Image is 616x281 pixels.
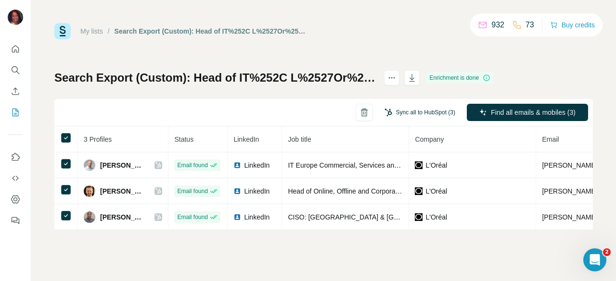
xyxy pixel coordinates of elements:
button: Search [8,61,23,79]
p: 932 [491,19,504,31]
button: Enrich CSV [8,83,23,100]
span: 3 Profiles [84,135,112,143]
span: Job title [288,135,311,143]
button: Find all emails & mobiles (3) [467,104,588,121]
span: L'Oréal [425,212,447,222]
img: Avatar [8,10,23,25]
span: CISO: [GEOGRAPHIC_DATA] & [GEOGRAPHIC_DATA] [288,213,457,221]
img: company-logo [415,187,423,195]
img: Avatar [84,185,95,197]
img: company-logo [415,213,423,221]
span: Find all emails & mobiles (3) [491,108,576,117]
p: 73 [526,19,534,31]
li: / [108,26,110,36]
button: actions [384,70,399,86]
button: Use Surfe on LinkedIn [8,148,23,166]
div: Enrichment is done [426,72,493,84]
img: Surfe Logo [54,23,71,39]
span: 2 [603,248,611,256]
h1: Search Export (Custom): Head of IT%252C L%2527Or%25C3%25A9al UK - [DATE] 09:58 [54,70,375,86]
button: Feedback [8,212,23,229]
span: LinkedIn [233,135,259,143]
span: [PERSON_NAME] [100,212,145,222]
a: My lists [80,27,103,35]
img: Avatar [84,211,95,223]
span: LinkedIn [244,186,269,196]
img: LinkedIn logo [233,187,241,195]
span: LinkedIn [244,212,269,222]
span: LinkedIn [244,160,269,170]
button: My lists [8,104,23,121]
div: Search Export (Custom): Head of IT%252C L%2527Or%25C3%25A9al UK - [DATE] 09:58 [115,26,306,36]
span: IT Europe Commercial, Services and Retail Service Delivery Manager [288,161,496,169]
span: [PERSON_NAME] [100,186,145,196]
span: Email found [177,187,207,195]
span: [PERSON_NAME] [100,160,145,170]
span: Email found [177,213,207,221]
span: Head of Online, Offline and Corporate IT UKI [288,187,422,195]
iframe: Intercom live chat [583,248,606,271]
img: LinkedIn logo [233,213,241,221]
span: L'Oréal [425,186,447,196]
span: Email [542,135,559,143]
img: Avatar [84,159,95,171]
button: Dashboard [8,191,23,208]
button: Use Surfe API [8,170,23,187]
span: Status [174,135,193,143]
span: Email found [177,161,207,170]
span: L'Oréal [425,160,447,170]
button: Sync all to HubSpot (3) [378,105,462,120]
button: Buy credits [550,18,595,32]
img: LinkedIn logo [233,161,241,169]
button: Quick start [8,40,23,58]
span: Company [415,135,444,143]
img: company-logo [415,161,423,169]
